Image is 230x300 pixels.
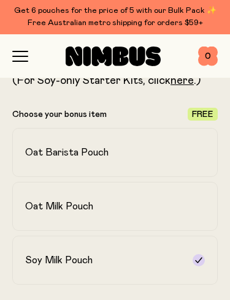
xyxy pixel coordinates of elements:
[25,254,93,266] h2: Soy Milk Pouch
[25,200,93,212] h2: Oat Milk Pouch
[192,110,213,119] span: Free
[12,110,107,119] p: Choose your bonus item
[171,75,194,86] a: here
[198,47,218,66] button: 0
[12,73,218,88] p: (For Soy-only Starter Kits, click .)
[25,146,109,159] h2: Oat Barista Pouch
[12,5,218,29] div: Get 6 pouches for the price of 5 with our Bulk Pack ✨ Free Australian metro shipping for orders $59+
